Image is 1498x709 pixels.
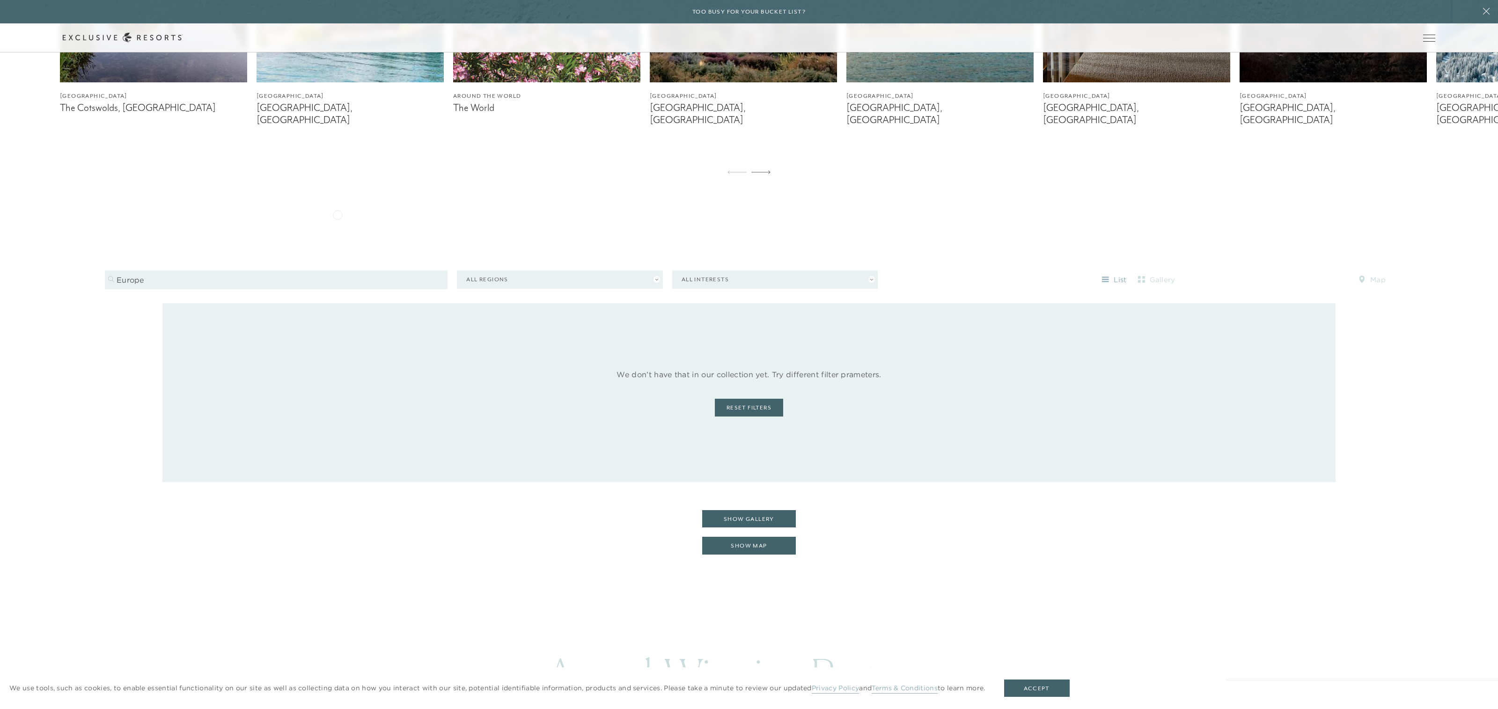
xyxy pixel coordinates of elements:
[650,92,837,101] figcaption: [GEOGRAPHIC_DATA]
[846,92,1034,101] figcaption: [GEOGRAPHIC_DATA]
[812,684,859,694] a: Privacy Policy
[453,102,640,114] figcaption: The World
[228,369,1270,380] p: We don’t have that in our collection yet. Try different filter prameters.
[702,537,796,555] button: show map
[457,270,662,289] button: All Regions
[650,102,837,125] figcaption: [GEOGRAPHIC_DATA], [GEOGRAPHIC_DATA]
[692,7,806,16] h6: Too busy for your bucket list?
[257,92,444,101] figcaption: [GEOGRAPHIC_DATA]
[1136,272,1178,287] button: gallery
[1043,102,1230,125] figcaption: [GEOGRAPHIC_DATA], [GEOGRAPHIC_DATA]
[9,683,985,693] p: We use tools, such as cookies, to enable essential functionality on our site as well as collectin...
[105,270,448,289] input: search
[1351,272,1393,287] button: map
[1240,102,1427,125] figcaption: [GEOGRAPHIC_DATA], [GEOGRAPHIC_DATA]
[60,102,247,114] figcaption: The Cotswolds, [GEOGRAPHIC_DATA]
[702,510,796,528] button: show gallery
[1423,35,1435,41] button: Open navigation
[872,684,938,694] a: Terms & Conditions
[1043,92,1230,101] figcaption: [GEOGRAPHIC_DATA]
[715,399,783,417] a: Reset Filters
[257,102,444,125] figcaption: [GEOGRAPHIC_DATA], [GEOGRAPHIC_DATA]
[846,102,1034,125] figcaption: [GEOGRAPHIC_DATA], [GEOGRAPHIC_DATA]
[60,92,247,101] figcaption: [GEOGRAPHIC_DATA]
[453,92,640,101] figcaption: Around the World
[672,270,878,289] button: All Interests
[1094,272,1136,287] button: list
[1240,92,1427,101] figcaption: [GEOGRAPHIC_DATA]
[1004,680,1070,697] button: Accept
